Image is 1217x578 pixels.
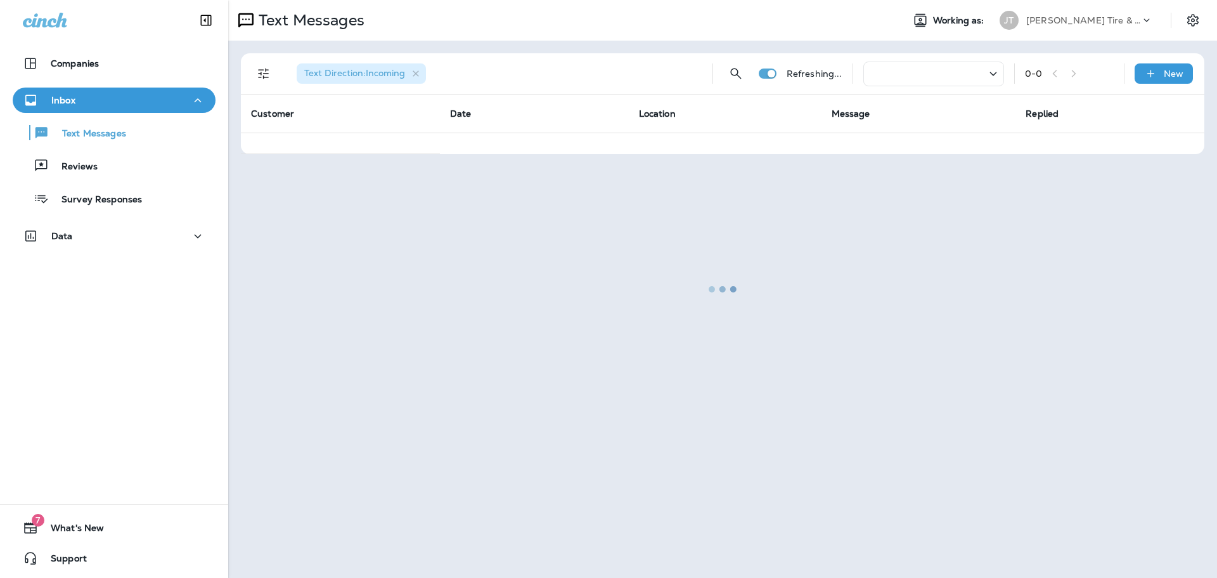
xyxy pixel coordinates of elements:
[13,51,216,76] button: Companies
[13,88,216,113] button: Inbox
[49,161,98,173] p: Reviews
[13,152,216,179] button: Reviews
[49,128,126,140] p: Text Messages
[38,523,104,538] span: What's New
[188,8,224,33] button: Collapse Sidebar
[13,546,216,571] button: Support
[13,119,216,146] button: Text Messages
[13,223,216,249] button: Data
[13,515,216,541] button: 7What's New
[1164,69,1183,79] p: New
[13,185,216,212] button: Survey Responses
[49,194,142,206] p: Survey Responses
[32,514,44,527] span: 7
[38,553,87,568] span: Support
[51,58,99,69] p: Companies
[51,95,75,105] p: Inbox
[51,231,73,241] p: Data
